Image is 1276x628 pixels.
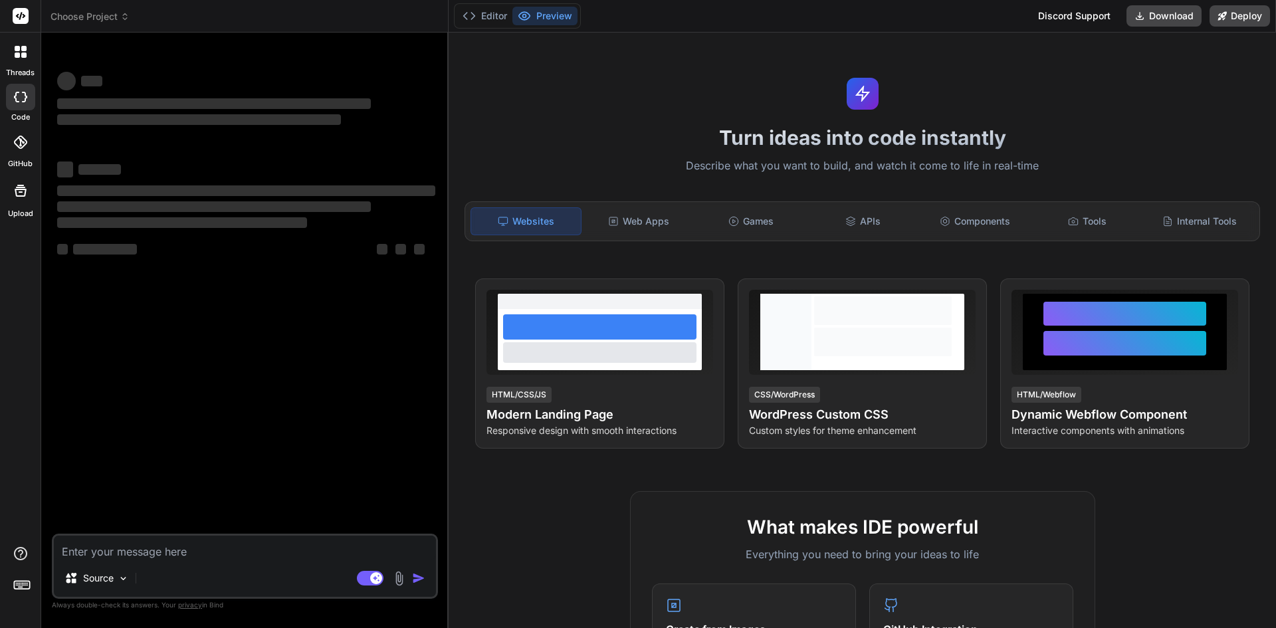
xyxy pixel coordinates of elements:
div: Internal Tools [1144,207,1254,235]
button: Editor [457,7,512,25]
label: code [11,112,30,123]
span: ‌ [395,244,406,255]
span: ‌ [57,98,371,109]
button: Deploy [1210,5,1270,27]
div: Discord Support [1030,5,1118,27]
span: ‌ [57,114,341,125]
div: Web Apps [584,207,694,235]
div: Components [920,207,1030,235]
span: privacy [178,601,202,609]
div: HTML/Webflow [1011,387,1081,403]
img: icon [412,572,425,585]
span: ‌ [57,217,307,228]
span: ‌ [57,161,73,177]
p: Source [83,572,114,585]
p: Custom styles for theme enhancement [749,424,976,437]
label: Upload [8,208,33,219]
span: ‌ [57,185,435,196]
span: ‌ [57,244,68,255]
img: attachment [391,571,407,586]
h4: Dynamic Webflow Component [1011,405,1238,424]
h4: Modern Landing Page [486,405,713,424]
h4: WordPress Custom CSS [749,405,976,424]
span: ‌ [73,244,137,255]
h1: Turn ideas into code instantly [457,126,1268,150]
button: Preview [512,7,578,25]
p: Describe what you want to build, and watch it come to life in real-time [457,157,1268,175]
p: Always double-check its answers. Your in Bind [52,599,438,611]
span: ‌ [78,164,121,175]
div: CSS/WordPress [749,387,820,403]
p: Interactive components with animations [1011,424,1238,437]
p: Responsive design with smooth interactions [486,424,713,437]
span: ‌ [377,244,387,255]
label: GitHub [8,158,33,169]
img: Pick Models [118,573,129,584]
p: Everything you need to bring your ideas to life [652,546,1073,562]
span: ‌ [57,72,76,90]
div: HTML/CSS/JS [486,387,552,403]
div: Tools [1033,207,1142,235]
span: Choose Project [51,10,130,23]
span: ‌ [57,201,371,212]
button: Download [1126,5,1202,27]
div: Websites [471,207,582,235]
div: Games [696,207,806,235]
span: ‌ [81,76,102,86]
label: threads [6,67,35,78]
span: ‌ [414,244,425,255]
div: APIs [808,207,918,235]
h2: What makes IDE powerful [652,513,1073,541]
